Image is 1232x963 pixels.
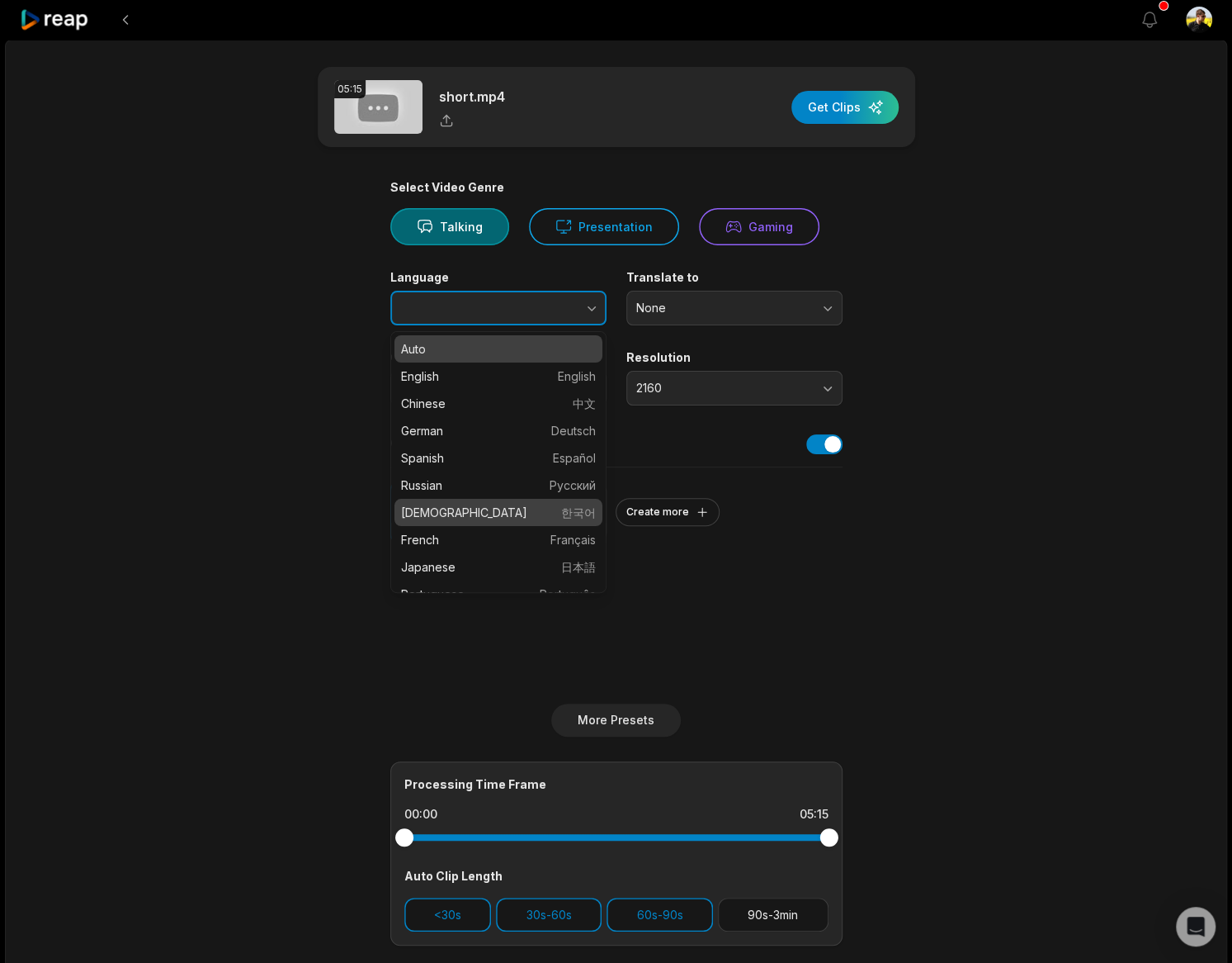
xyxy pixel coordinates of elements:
button: 2160 [626,371,843,406]
button: 60s-90s [607,898,713,932]
p: Portuguese [401,586,596,603]
p: English [401,368,596,385]
p: Auto [401,340,596,358]
div: 05:15 [334,80,366,98]
span: Deutsch [551,422,596,439]
button: 90s-3min [718,898,828,932]
div: Open Intercom Messenger [1176,907,1215,946]
p: short.mp4 [439,87,505,107]
button: Create more [616,498,720,526]
span: None [636,301,810,315]
span: English [558,368,596,385]
p: Russian [401,477,596,494]
button: 30s-60s [496,898,602,932]
button: Talking [390,208,509,245]
button: More Presets [551,704,681,737]
p: French [401,531,596,548]
span: 中文 [573,395,596,412]
span: 한국어 [561,504,596,521]
div: 05:15 [800,806,828,823]
p: Chinese [401,395,596,412]
p: Spanish [401,449,596,467]
p: Japanese [401,558,596,576]
span: Русский [550,477,596,494]
button: Get Clips [791,91,899,124]
span: Español [553,449,596,467]
span: 日本語 [561,558,596,576]
span: Português [540,586,596,603]
label: Resolution [626,350,843,365]
div: 00:00 [404,806,437,823]
button: Presentation [529,208,679,245]
span: Français [550,531,596,548]
button: Gaming [699,208,819,245]
span: 2160 [636,381,810,396]
button: <30s [404,898,492,932]
div: Processing Time Frame [404,776,828,793]
div: Select Video Genre [390,180,843,195]
p: German [401,422,596,439]
label: Translate to [626,270,843,285]
button: None [626,291,843,325]
label: Language [390,270,607,285]
p: [DEMOGRAPHIC_DATA] [401,504,596,521]
div: Auto Clip Length [404,867,828,885]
